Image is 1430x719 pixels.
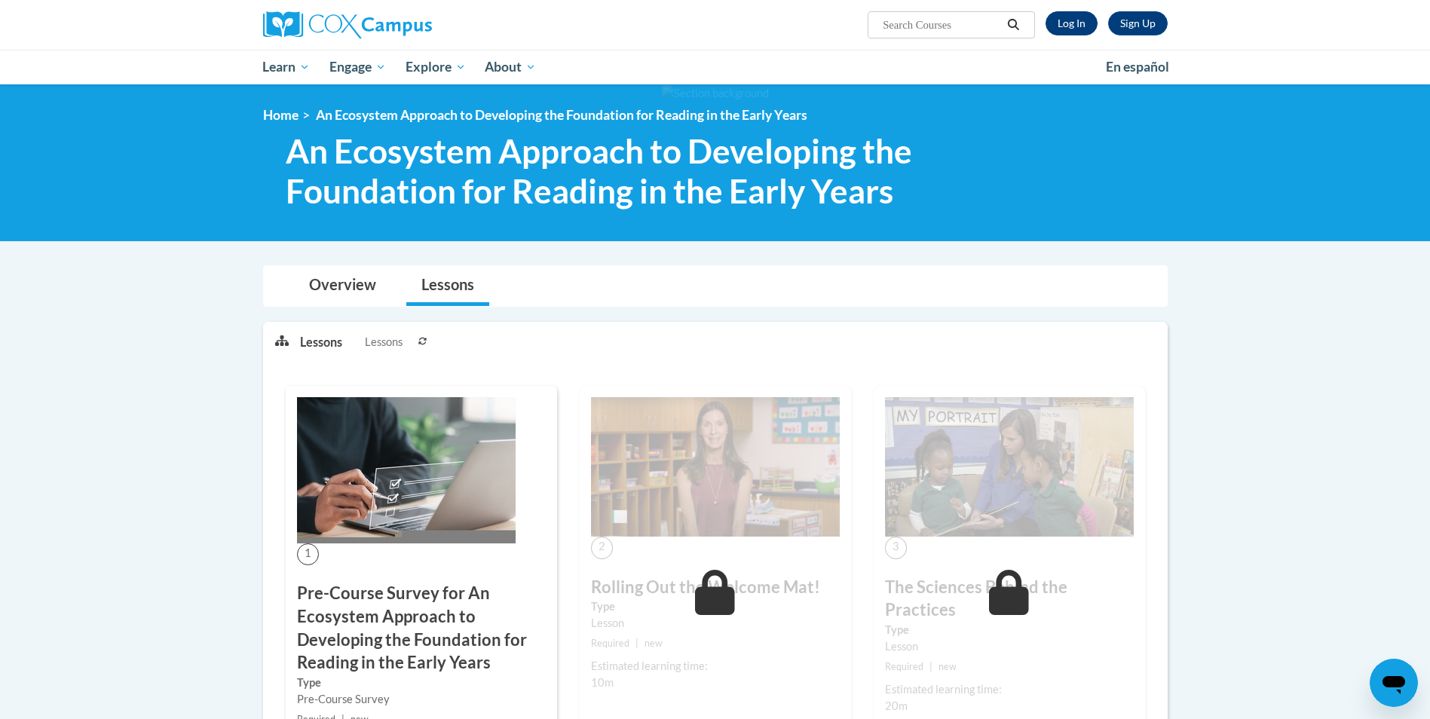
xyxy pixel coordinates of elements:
[329,58,386,76] span: Engage
[262,58,310,76] span: Learn
[365,334,403,350] span: Lessons
[300,334,342,350] p: Lessons
[253,50,320,84] a: Learn
[1106,59,1169,75] span: En español
[939,661,957,672] span: new
[1002,16,1024,34] button: Search
[1096,51,1179,83] a: En español
[263,107,299,123] a: Home
[885,622,1134,638] label: Type
[406,58,466,76] span: Explore
[591,615,840,632] div: Lesson
[475,50,546,84] a: About
[294,266,391,306] a: Overview
[591,576,840,599] h3: Rolling Out the Welcome Mat!
[286,131,959,211] span: An Ecosystem Approach to Developing the Foundation for Reading in the Early Years
[297,397,516,543] img: Course Image
[885,576,1134,623] h3: The Sciences Behind the Practices
[885,537,907,558] span: 3
[591,598,840,615] label: Type
[297,691,546,708] div: Pre-Course Survey
[297,543,319,565] span: 1
[881,16,1002,34] input: Search Courses
[1108,11,1168,35] a: Register
[929,661,932,672] span: |
[885,661,923,672] span: Required
[1046,11,1098,35] a: Log In
[885,397,1134,537] img: Course Image
[297,582,546,675] h3: Pre-Course Survey for An Ecosystem Approach to Developing the Foundation for Reading in the Early...
[263,11,550,38] a: Cox Campus
[396,50,476,84] a: Explore
[297,675,546,691] label: Type
[591,676,614,689] span: 10m
[1370,659,1418,707] iframe: Button to launch messaging window
[885,681,1134,698] div: Estimated learning time:
[320,50,396,84] a: Engage
[406,266,489,306] a: Lessons
[885,638,1134,655] div: Lesson
[591,397,840,537] img: Course Image
[240,50,1190,84] div: Main menu
[485,58,536,76] span: About
[635,638,638,649] span: |
[662,85,769,102] img: Section background
[591,537,613,558] span: 2
[591,638,629,649] span: Required
[885,699,908,712] span: 20m
[645,638,663,649] span: new
[316,107,807,123] span: An Ecosystem Approach to Developing the Foundation for Reading in the Early Years
[263,11,432,38] img: Cox Campus
[591,658,840,675] div: Estimated learning time:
